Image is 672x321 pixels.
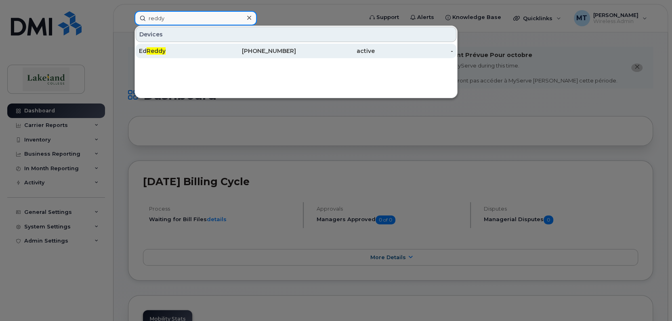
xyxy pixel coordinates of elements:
[218,47,296,55] div: [PHONE_NUMBER]
[136,27,456,42] div: Devices
[139,47,218,55] div: Ed
[147,47,166,55] span: Reddy
[136,44,456,58] a: EdReddy[PHONE_NUMBER]active-
[375,47,454,55] div: -
[296,47,375,55] div: active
